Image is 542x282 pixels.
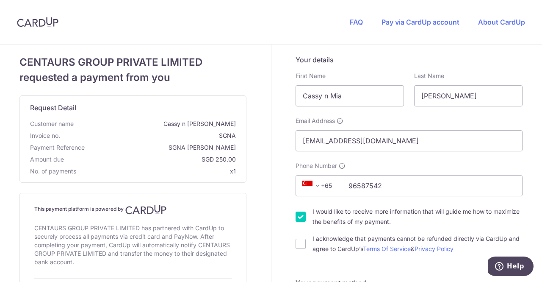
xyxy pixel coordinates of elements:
[30,120,74,128] span: Customer name
[488,257,534,278] iframe: Opens a widget where you can find more information
[300,181,338,191] span: +65
[30,167,76,176] span: No. of payments
[415,245,454,252] a: Privacy Policy
[478,18,525,26] a: About CardUp
[296,162,337,170] span: Phone Number
[296,85,404,106] input: First name
[64,131,236,140] span: SGNA
[296,55,523,65] h5: Your details
[296,72,326,80] label: First Name
[414,85,523,106] input: Last name
[17,17,58,27] img: CardUp
[414,72,444,80] label: Last Name
[296,130,523,151] input: Email address
[30,103,76,112] span: translation missing: en.request_detail
[350,18,363,26] a: FAQ
[302,181,323,191] span: +65
[30,155,64,164] span: Amount due
[363,245,411,252] a: Terms Of Service
[312,207,523,227] label: I would like to receive more information that will guide me how to maximize the benefits of my pa...
[382,18,459,26] a: Pay via CardUp account
[34,222,232,268] div: CENTAURS GROUP PRIVATE LIMITED has partnered with CardUp to securely process all payments via cre...
[19,70,246,85] span: requested a payment from you
[125,204,167,215] img: CardUp
[77,120,236,128] span: Cassy n [PERSON_NAME]
[19,55,246,70] span: CENTAURS GROUP PRIVATE LIMITED
[296,117,335,125] span: Email Address
[34,204,232,215] h4: This payment platform is powered by
[312,234,523,254] label: I acknowledge that payments cannot be refunded directly via CardUp and agree to CardUp’s &
[67,155,236,164] span: SGD 250.00
[88,143,236,152] span: SGNA [PERSON_NAME]
[30,131,60,140] span: Invoice no.
[230,168,236,175] span: x1
[30,144,85,151] span: translation missing: en.payment_reference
